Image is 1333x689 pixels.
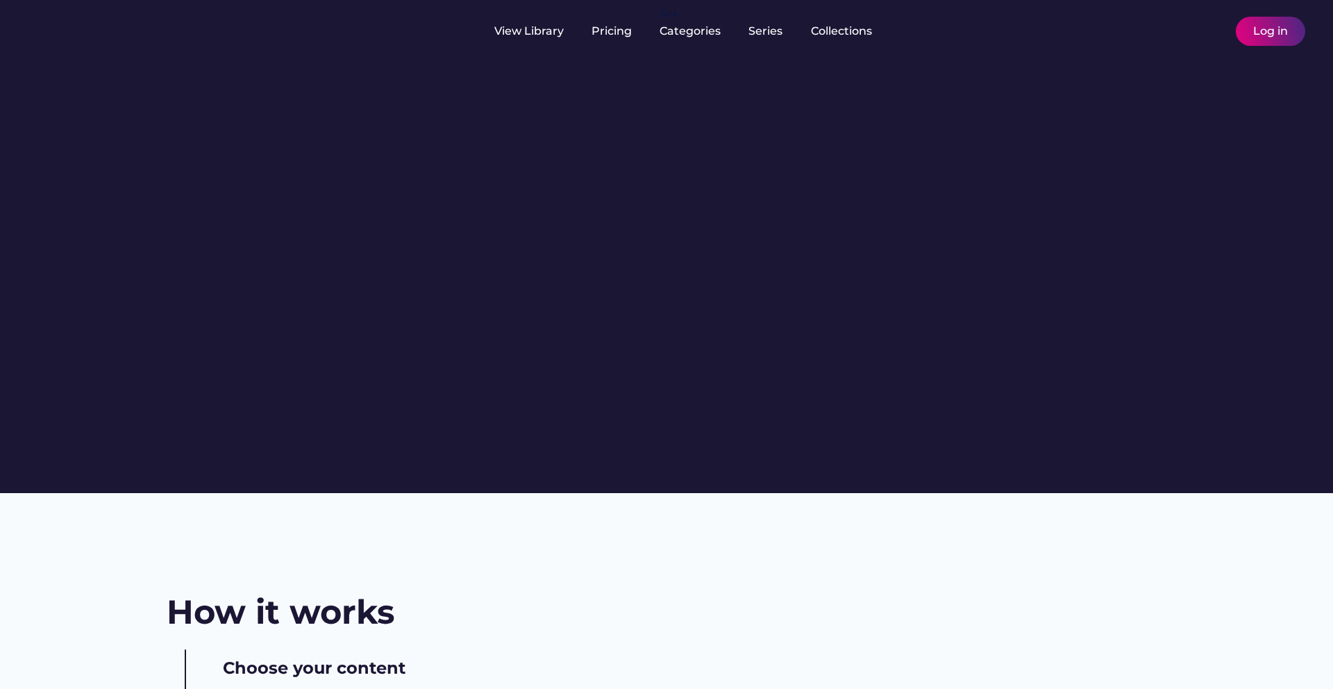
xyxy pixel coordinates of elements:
img: yH5BAEAAAAALAAAAAABAAEAAAIBRAA7 [160,23,176,40]
div: Log in [1253,24,1288,39]
img: yH5BAEAAAAALAAAAAABAAEAAAIBRAA7 [1182,23,1198,40]
h3: Choose your content [223,656,405,680]
h2: How it works [167,589,394,636]
img: yH5BAEAAAAALAAAAAABAAEAAAIBRAA7 [1205,23,1222,40]
img: yH5BAEAAAAALAAAAAABAAEAAAIBRAA7 [28,15,137,44]
div: fvck [660,7,678,21]
div: Pricing [592,24,632,39]
div: Series [748,24,783,39]
div: Categories [660,24,721,39]
img: yH5BAEAAAAALAAAAAABAAEAAAIBRAA7 [167,649,204,688]
div: View Library [494,24,564,39]
div: Collections [811,24,872,39]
